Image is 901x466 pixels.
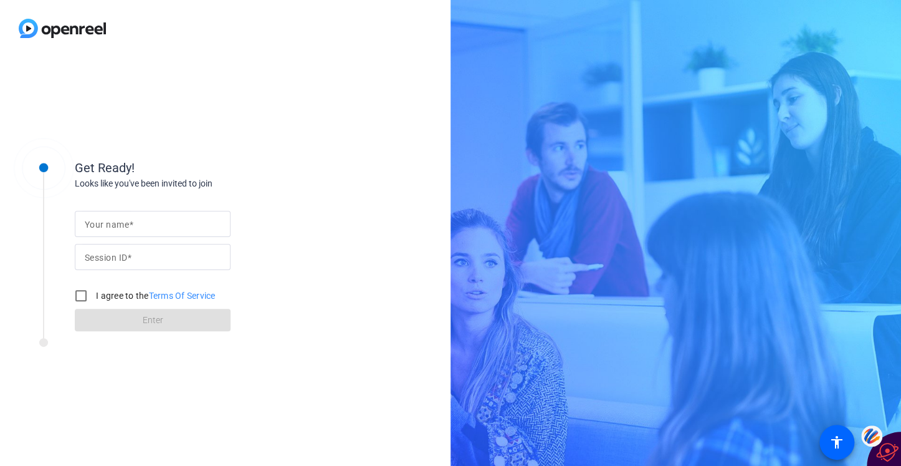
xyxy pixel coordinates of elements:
div: Get Ready! [75,158,324,177]
div: Looks like you've been invited to join [75,177,324,190]
mat-icon: accessibility [829,435,844,450]
label: I agree to the [93,289,216,302]
mat-label: Your name [85,220,129,230]
a: Terms Of Service [149,291,216,301]
mat-label: Session ID [85,253,127,263]
img: svg+xml;base64,PHN2ZyB3aWR0aD0iNDQiIGhlaWdodD0iNDQiIHZpZXdCb3g9IjAgMCA0NCA0NCIgZmlsbD0ibm9uZSIgeG... [861,424,882,447]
